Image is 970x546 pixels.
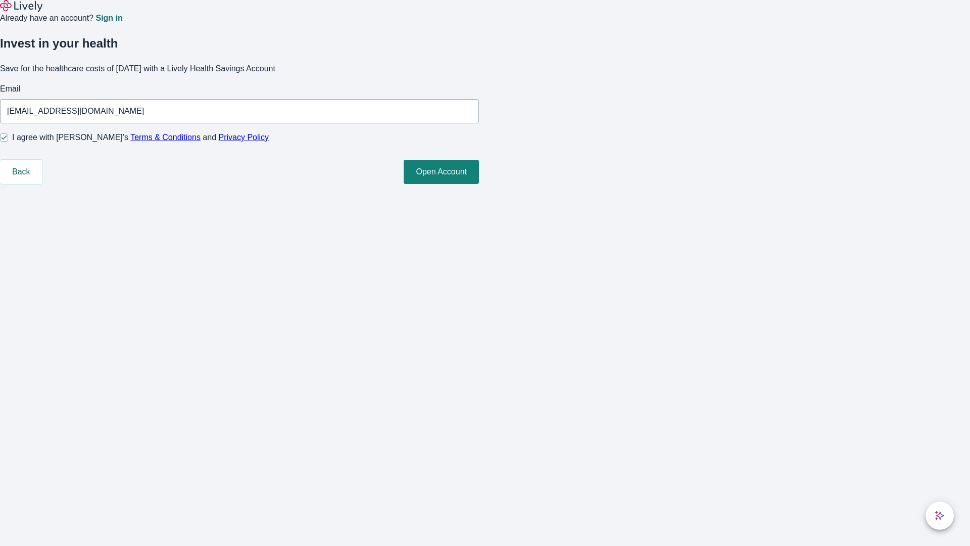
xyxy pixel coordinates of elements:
button: Open Account [404,160,479,184]
a: Terms & Conditions [130,133,201,142]
a: Sign in [95,14,122,22]
a: Privacy Policy [219,133,269,142]
span: I agree with [PERSON_NAME]’s and [12,131,269,144]
svg: Lively AI Assistant [935,511,945,521]
button: chat [926,502,954,530]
